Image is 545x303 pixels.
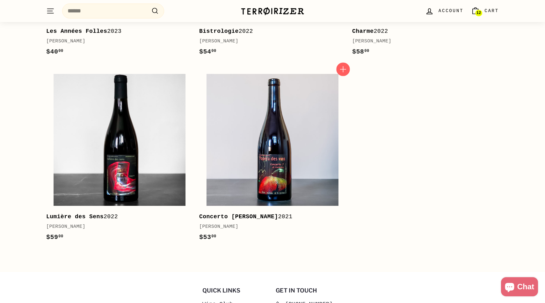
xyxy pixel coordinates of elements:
span: Account [439,7,463,14]
div: [PERSON_NAME] [46,223,186,231]
span: 12 [476,11,481,15]
div: 2023 [46,27,186,36]
b: Bistrologie [199,28,239,34]
div: 2022 [46,212,186,221]
sup: 00 [211,49,216,53]
span: Cart [484,7,499,14]
sup: 00 [211,234,216,239]
span: $59 [46,234,63,241]
div: 2021 [199,212,339,221]
b: Lumière des Sens [46,213,104,220]
sup: 00 [58,234,63,239]
h2: Get in touch [276,287,343,294]
span: $58 [352,48,369,55]
a: Account [421,2,467,20]
a: Concerto [PERSON_NAME]2021[PERSON_NAME] [199,67,346,249]
div: [PERSON_NAME] [199,38,339,45]
div: [PERSON_NAME] [352,38,492,45]
span: $54 [199,48,216,55]
b: Charme [352,28,374,34]
sup: 00 [58,49,63,53]
b: Les Années Folles [46,28,107,34]
div: 2022 [199,27,339,36]
h2: Quick links [202,287,269,294]
div: [PERSON_NAME] [46,38,186,45]
inbox-online-store-chat: Shopify online store chat [499,277,540,298]
sup: 00 [364,49,369,53]
a: Cart [467,2,503,20]
div: [PERSON_NAME] [199,223,339,231]
b: Concerto [PERSON_NAME] [199,213,278,220]
div: 2022 [352,27,492,36]
a: Lumière des Sens2022[PERSON_NAME] [46,67,193,249]
span: $40 [46,48,63,55]
span: $53 [199,234,216,241]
